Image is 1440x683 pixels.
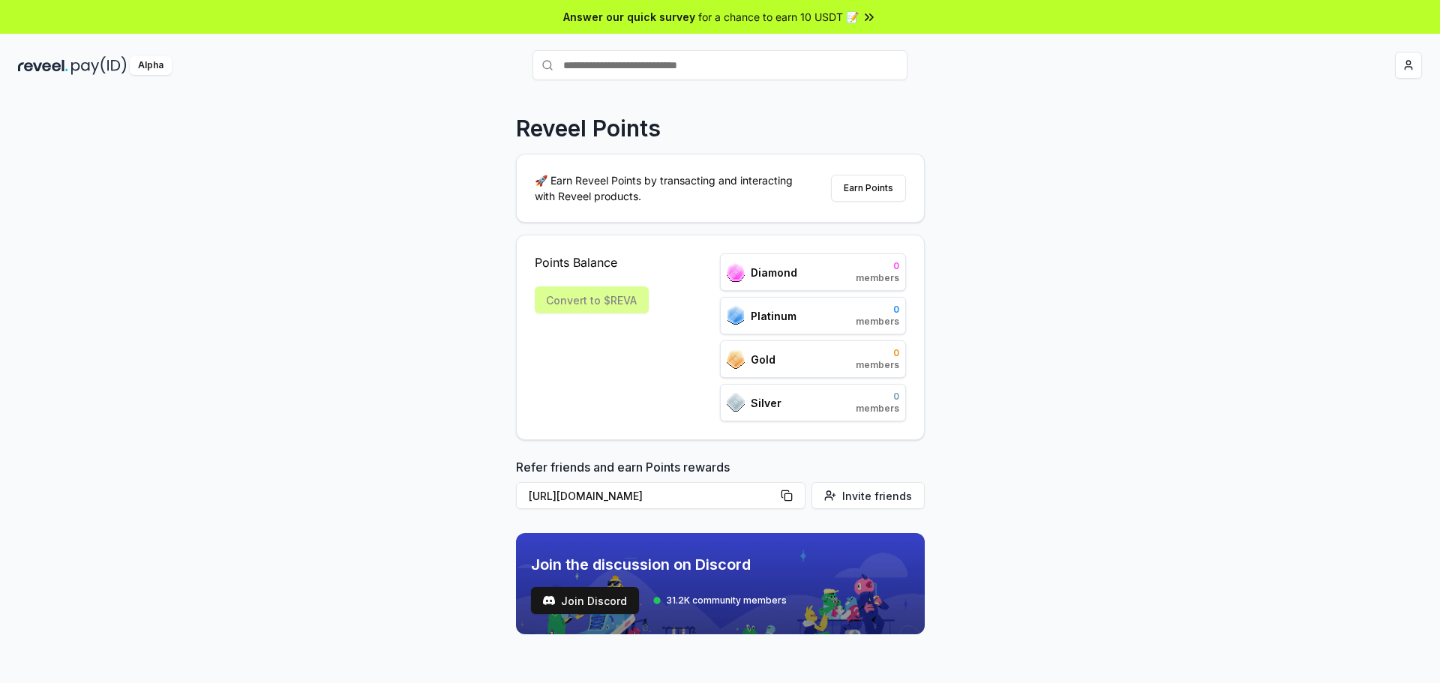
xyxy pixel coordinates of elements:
span: Invite friends [842,488,912,504]
img: test [543,595,555,607]
span: members [856,359,899,371]
img: ranks_icon [727,263,745,282]
span: 0 [856,260,899,272]
span: 0 [856,391,899,403]
img: ranks_icon [727,306,745,325]
img: discord_banner [516,533,925,634]
span: members [856,316,899,328]
button: Join Discord [531,587,639,614]
span: members [856,403,899,415]
p: 🚀 Earn Reveel Points by transacting and interacting with Reveel products. [535,172,805,204]
img: reveel_dark [18,56,68,75]
p: Reveel Points [516,115,661,142]
img: ranks_icon [727,350,745,369]
button: [URL][DOMAIN_NAME] [516,482,805,509]
span: 31.2K community members [666,595,787,607]
span: Answer our quick survey [563,9,695,25]
div: Refer friends and earn Points rewards [516,458,925,515]
img: ranks_icon [727,393,745,412]
div: Alpha [130,56,172,75]
button: Invite friends [811,482,925,509]
a: testJoin Discord [531,587,639,614]
span: Silver [751,395,781,411]
span: 0 [856,347,899,359]
span: 0 [856,304,899,316]
span: Join Discord [561,593,627,609]
span: for a chance to earn 10 USDT 📝 [698,9,859,25]
span: Diamond [751,265,797,280]
span: members [856,272,899,284]
span: Platinum [751,308,796,324]
span: Gold [751,352,775,367]
span: Join the discussion on Discord [531,554,787,575]
button: Earn Points [831,175,906,202]
img: pay_id [71,56,127,75]
span: Points Balance [535,253,649,271]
